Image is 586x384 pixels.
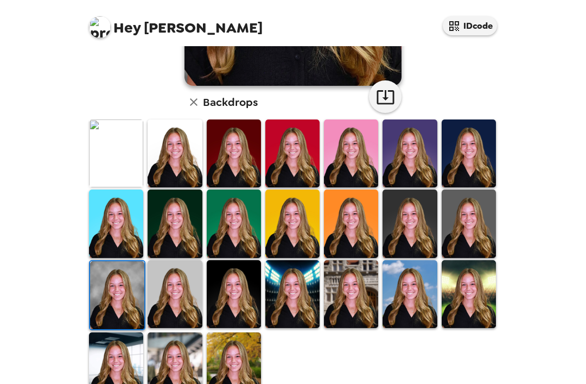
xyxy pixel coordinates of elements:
[443,16,497,35] button: IDcode
[89,119,143,187] img: Original
[89,11,263,35] span: [PERSON_NAME]
[89,16,111,38] img: profile pic
[113,18,141,37] span: Hey
[203,93,258,111] h6: Backdrops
